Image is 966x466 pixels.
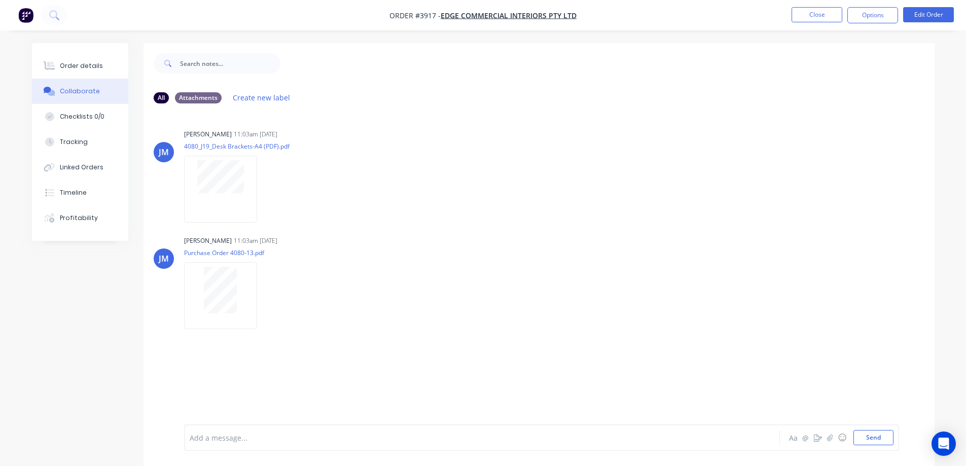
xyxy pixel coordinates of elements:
[228,91,296,104] button: Create new label
[154,92,169,103] div: All
[18,8,33,23] img: Factory
[32,104,128,129] button: Checklists 0/0
[60,163,103,172] div: Linked Orders
[792,7,842,22] button: Close
[800,432,812,444] button: @
[184,248,267,257] p: Purchase Order 4080-13.pdf
[32,180,128,205] button: Timeline
[32,79,128,104] button: Collaborate
[184,236,232,245] div: [PERSON_NAME]
[159,146,169,158] div: JM
[32,53,128,79] button: Order details
[60,188,87,197] div: Timeline
[389,11,441,20] span: Order #3917 -
[932,432,956,456] div: Open Intercom Messenger
[60,137,88,147] div: Tracking
[441,11,577,20] a: Edge Commercial Interiors Pty Ltd
[234,130,277,139] div: 11:03am [DATE]
[32,205,128,231] button: Profitability
[32,155,128,180] button: Linked Orders
[903,7,954,22] button: Edit Order
[847,7,898,23] button: Options
[836,432,848,444] button: ☺
[60,213,98,223] div: Profitability
[60,61,103,70] div: Order details
[180,53,280,74] input: Search notes...
[788,432,800,444] button: Aa
[853,430,893,445] button: Send
[184,142,290,151] p: 4080_J19_Desk Brackets-A4 (PDF).pdf
[60,87,100,96] div: Collaborate
[159,253,169,265] div: JM
[32,129,128,155] button: Tracking
[184,130,232,139] div: [PERSON_NAME]
[60,112,104,121] div: Checklists 0/0
[175,92,222,103] div: Attachments
[234,236,277,245] div: 11:03am [DATE]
